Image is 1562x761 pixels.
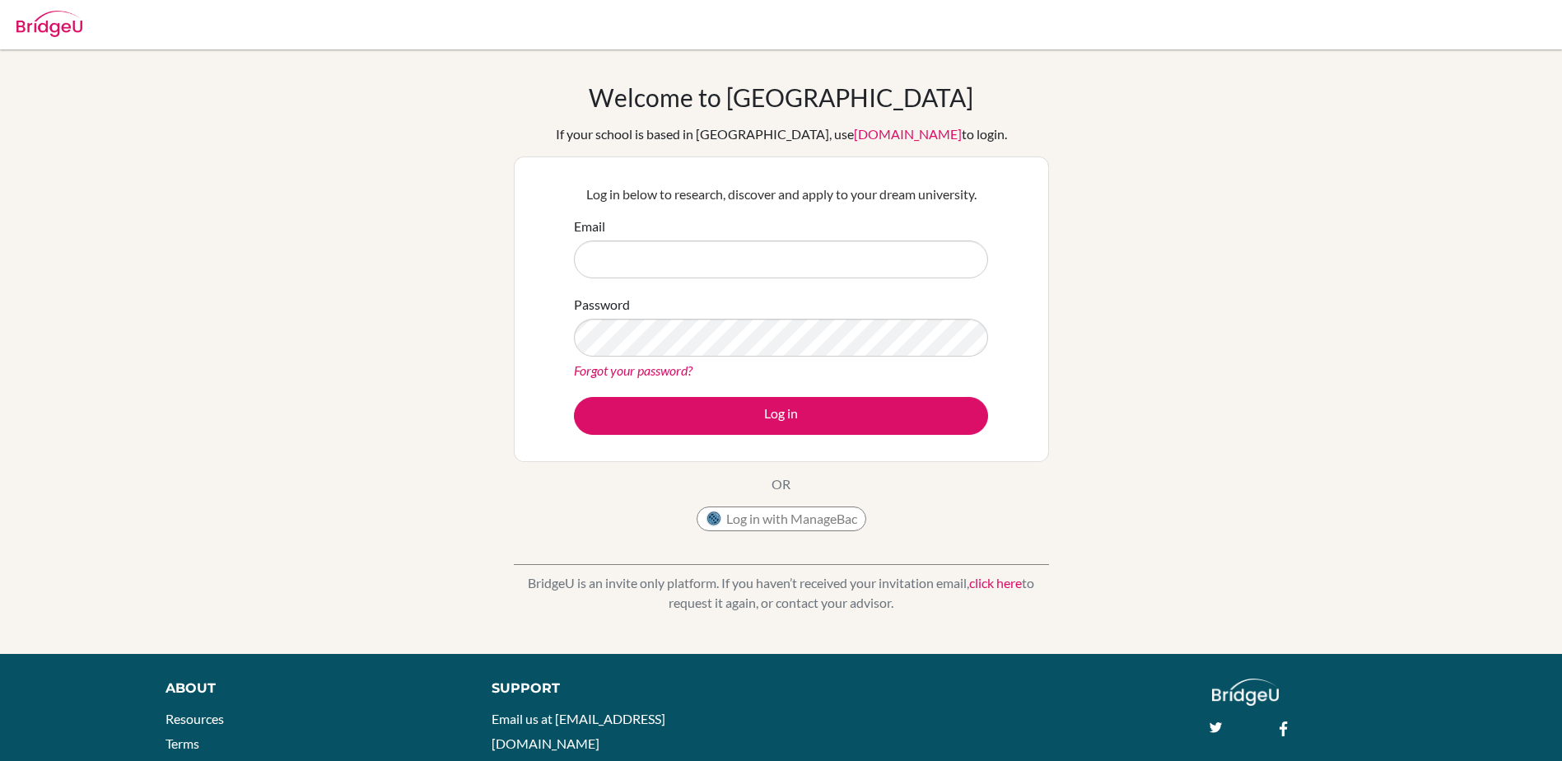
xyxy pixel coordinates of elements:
[772,474,790,494] p: OR
[556,124,1007,144] div: If your school is based in [GEOGRAPHIC_DATA], use to login.
[492,679,762,698] div: Support
[574,362,692,378] a: Forgot your password?
[589,82,973,112] h1: Welcome to [GEOGRAPHIC_DATA]
[969,575,1022,591] a: click here
[574,397,988,435] button: Log in
[16,11,82,37] img: Bridge-U
[574,217,605,236] label: Email
[574,295,630,315] label: Password
[1212,679,1279,706] img: logo_white@2x-f4f0deed5e89b7ecb1c2cc34c3e3d731f90f0f143d5ea2071677605dd97b5244.png
[166,679,455,698] div: About
[854,126,962,142] a: [DOMAIN_NAME]
[574,184,988,204] p: Log in below to research, discover and apply to your dream university.
[166,735,199,751] a: Terms
[166,711,224,726] a: Resources
[514,573,1049,613] p: BridgeU is an invite only platform. If you haven’t received your invitation email, to request it ...
[492,711,665,751] a: Email us at [EMAIL_ADDRESS][DOMAIN_NAME]
[697,507,866,531] button: Log in with ManageBac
